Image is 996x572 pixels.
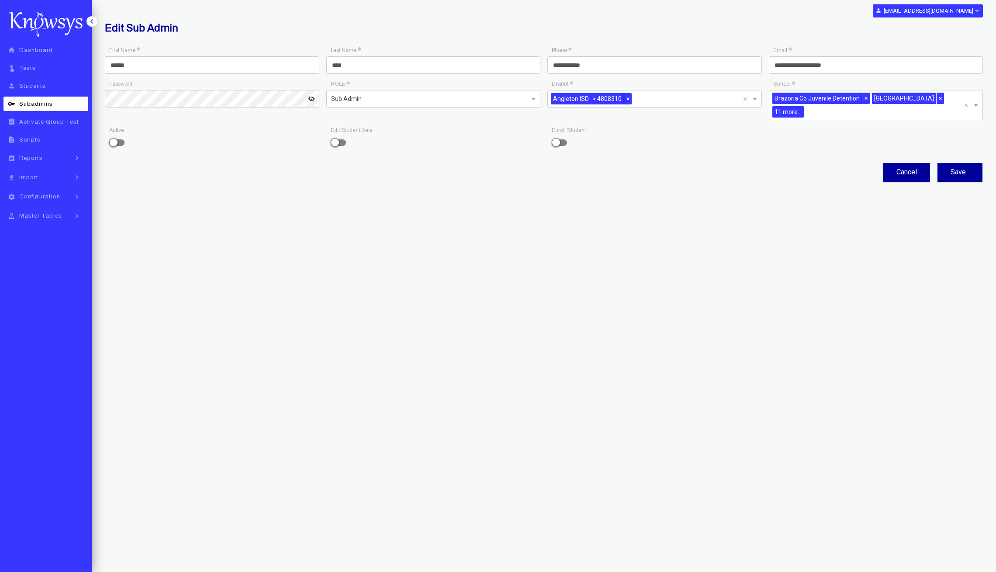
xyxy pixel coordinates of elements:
span: Clear all [743,94,750,104]
app-required-indication: ROLE [331,81,349,87]
i: keyboard_arrow_left [87,17,96,26]
span: × [624,93,632,104]
i: assignment [6,155,17,162]
span: Import [19,174,38,180]
span: Dashboard [19,47,53,53]
label: Enroll Student [547,127,586,134]
span: × [936,93,944,104]
i: keyboard_arrow_right [70,173,83,182]
span: Subadmins [19,101,53,107]
i: visibility_off [308,95,315,102]
i: keyboard_arrow_right [70,154,83,163]
span: [GEOGRAPHIC_DATA] [872,93,936,104]
app-required-indication: District [552,81,573,87]
i: key [6,100,17,107]
span: Students [19,83,46,89]
span: Angleton ISD -> 4808310 [551,93,624,104]
i: person [875,7,882,14]
app-required-indication: First Name [109,47,140,53]
i: file_download [6,174,17,181]
button: Cancel [883,163,930,182]
i: settings [6,193,17,201]
i: description [6,136,17,143]
b: [EMAIL_ADDRESS][DOMAIN_NAME] [884,7,973,14]
button: Save [937,163,982,182]
span: Scripts [19,137,41,143]
span: Clear all [964,100,972,111]
i: person [6,82,17,90]
span: × [862,93,870,104]
label: Active [105,127,124,134]
span: Activate Group Test [19,119,79,125]
span: Configuration [19,194,60,200]
label: Edit Student Data [326,127,373,134]
span: Tests [19,65,36,71]
span: Brazoria Co Juvenile Detention [772,93,862,104]
span: 11 more... [772,106,804,118]
i: keyboard_arrow_right [70,211,83,220]
app-required-indication: Last Name [331,47,361,53]
i: touch_app [6,64,17,72]
i: keyboard_arrow_right [70,192,83,201]
span: Master Tables [19,213,62,219]
i: home [6,46,17,54]
span: Reports [19,155,43,161]
i: assignment_turned_in [6,118,17,125]
app-required-indication: Email [773,47,792,53]
h2: Edit Sub Admin [105,22,686,34]
i: approval [6,212,17,220]
app-required-indication: School [773,81,795,87]
app-required-indication: Phone [552,47,571,53]
app-required-indication: Password [109,81,132,87]
i: expand_more [973,7,980,14]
